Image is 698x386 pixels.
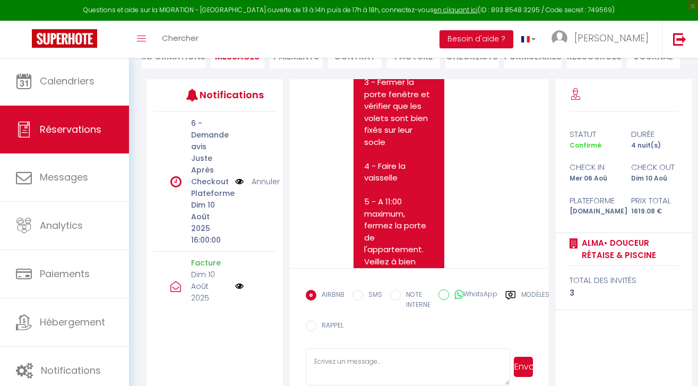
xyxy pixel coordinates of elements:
label: WhatsApp [449,289,497,301]
span: Paiements [40,267,90,280]
div: 1619.08 € [624,207,686,217]
div: 3 [570,287,679,299]
div: durée [624,128,686,141]
button: Besoin d'aide ? [440,30,513,48]
span: Confirmé [570,141,601,150]
h3: Notifications [200,83,251,107]
a: Chercher [154,21,206,58]
label: AIRBNB [316,290,344,302]
label: SMS [363,290,382,302]
span: Messages [40,170,88,184]
div: total des invités [570,274,679,287]
p: Dim 10 Août 2025 16:00:00 [191,199,228,246]
span: Analytics [40,219,83,232]
img: NO IMAGE [235,282,244,290]
img: logout [673,32,686,46]
span: Chercher [162,32,199,44]
span: Hébergement [40,315,105,329]
div: check out [624,161,686,174]
p: Dim 10 Août 2025 14:00:00 [191,269,228,315]
img: Super Booking [32,29,97,48]
a: en cliquant ici [434,5,478,14]
div: statut [563,128,624,141]
label: RAPPEL [316,321,343,332]
div: 4 nuit(s) [624,141,686,151]
span: Notifications [41,364,101,377]
div: [DOMAIN_NAME] [563,207,624,217]
span: [PERSON_NAME] [574,31,649,45]
div: Mer 06 Aoû [563,174,624,184]
div: Plateforme [563,194,624,207]
div: Prix total [624,194,686,207]
img: NO IMAGE [235,176,244,187]
label: Modèles [521,290,549,312]
a: ... [PERSON_NAME] [544,21,662,58]
span: Réservations [40,123,101,136]
span: Calendriers [40,74,94,88]
a: Annuler [252,176,280,187]
label: NOTE INTERNE [401,290,430,310]
div: check in [563,161,624,174]
a: Alma• Douceur Rétaise & Piscine [578,237,679,262]
button: Open LiveChat chat widget [8,4,40,36]
div: Dim 10 Aoû [624,174,686,184]
button: Envoyer [514,357,533,377]
p: Facture [191,257,228,269]
img: ... [551,30,567,46]
p: 6 - Demande avis Juste Après Checkout Plateforme [191,117,228,199]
